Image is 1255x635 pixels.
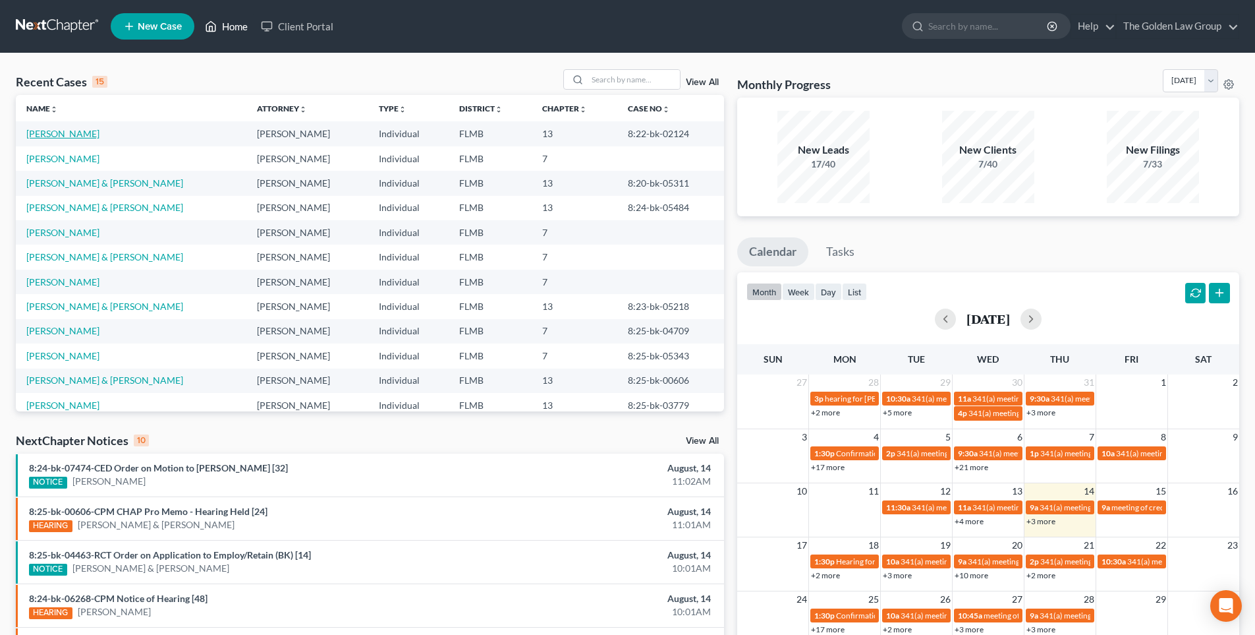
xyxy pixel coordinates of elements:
[257,104,307,113] a: Attorneyunfold_more
[958,611,982,620] span: 10:45a
[29,564,67,576] div: NOTICE
[867,537,880,553] span: 18
[1051,394,1178,404] span: 341(a) meeting for [PERSON_NAME]
[92,76,107,88] div: 15
[901,557,1028,566] span: 341(a) meeting for [PERSON_NAME]
[532,196,617,220] td: 13
[836,611,1055,620] span: Confirmation hearing for [PERSON_NAME] & [PERSON_NAME]
[979,448,1106,458] span: 341(a) meeting for [PERSON_NAME]
[795,591,808,607] span: 24
[1231,429,1239,445] span: 9
[811,570,840,580] a: +2 more
[1030,394,1049,404] span: 9:30a
[368,393,449,417] td: Individual
[542,104,587,113] a: Chapterunfold_more
[958,502,971,512] span: 11a
[977,353,999,365] span: Wed
[368,294,449,318] td: Individual
[246,294,368,318] td: [PERSON_NAME]
[1154,483,1167,499] span: 15
[26,128,99,139] a: [PERSON_NAME]
[628,104,670,113] a: Case Nounfold_more
[777,158,870,171] div: 17/40
[449,171,532,195] td: FLMB
[1088,429,1096,445] span: 7
[928,14,1049,38] input: Search by name...
[26,177,183,189] a: [PERSON_NAME] & [PERSON_NAME]
[617,196,724,220] td: 8:24-bk-05484
[368,270,449,294] td: Individual
[1195,353,1212,365] span: Sat
[939,483,952,499] span: 12
[1102,557,1126,566] span: 10:30a
[1040,448,1237,458] span: 341(a) meeting for [PERSON_NAME] & [PERSON_NAME]
[1117,15,1239,38] a: The Golden Law Group
[368,344,449,368] td: Individual
[1231,375,1239,390] span: 2
[972,502,1100,512] span: 341(a) meeting for [PERSON_NAME]
[29,593,208,604] a: 8:24-bk-06268-CPM Notice of Hearing [48]
[1082,591,1096,607] span: 28
[368,121,449,146] td: Individual
[968,557,1158,566] span: 341(a) meeting for [PERSON_NAME] [PERSON_NAME]
[795,537,808,553] span: 17
[588,70,680,89] input: Search by name...
[939,375,952,390] span: 29
[16,433,149,448] div: NextChapter Notices
[532,146,617,171] td: 7
[449,196,532,220] td: FLMB
[246,196,368,220] td: [PERSON_NAME]
[872,429,880,445] span: 4
[811,408,840,417] a: +2 more
[368,146,449,171] td: Individual
[449,245,532,269] td: FLMB
[532,220,617,245] td: 7
[617,344,724,368] td: 8:25-bk-05343
[29,607,72,619] div: HEARING
[26,227,99,238] a: [PERSON_NAME]
[942,142,1034,158] div: New Clients
[955,570,988,580] a: +10 more
[29,506,267,517] a: 8:25-bk-00606-CPM CHAP Pro Memo - Hearing Held [24]
[579,106,587,113] i: unfold_more
[29,520,72,532] div: HEARING
[1040,611,1237,620] span: 341(a) meeting for [PERSON_NAME] & [PERSON_NAME]
[1116,448,1243,458] span: 341(a) meeting for [PERSON_NAME]
[883,570,912,580] a: +3 more
[532,344,617,368] td: 7
[1226,537,1239,553] span: 23
[134,435,149,446] div: 10
[72,475,146,488] a: [PERSON_NAME]
[1082,375,1096,390] span: 31
[1159,375,1167,390] span: 1
[833,353,856,365] span: Mon
[897,448,1024,458] span: 341(a) meeting for [PERSON_NAME]
[254,15,340,38] a: Client Portal
[958,394,971,404] span: 11a
[1159,429,1167,445] span: 8
[686,78,719,87] a: View All
[26,301,183,312] a: [PERSON_NAME] & [PERSON_NAME]
[26,202,183,213] a: [PERSON_NAME] & [PERSON_NAME]
[942,158,1034,171] div: 7/40
[26,104,58,113] a: Nameunfold_more
[814,237,866,266] a: Tasks
[814,448,835,458] span: 1:30p
[972,394,1169,404] span: 341(a) meeting for [PERSON_NAME] & [PERSON_NAME]
[368,369,449,393] td: Individual
[246,220,368,245] td: [PERSON_NAME]
[532,245,617,269] td: 7
[246,319,368,344] td: [PERSON_NAME]
[1040,557,1167,566] span: 341(a) meeting for [PERSON_NAME]
[449,220,532,245] td: FLMB
[29,477,67,489] div: NOTICE
[492,518,711,531] div: 11:01AM
[836,448,1055,458] span: Confirmation hearing for [PERSON_NAME] & [PERSON_NAME]
[449,294,532,318] td: FLMB
[246,344,368,368] td: [PERSON_NAME]
[795,375,808,390] span: 27
[912,502,1109,512] span: 341(a) meeting for [PERSON_NAME] & [PERSON_NAME]
[617,393,724,417] td: 8:25-bk-03779
[368,196,449,220] td: Individual
[26,276,99,287] a: [PERSON_NAME]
